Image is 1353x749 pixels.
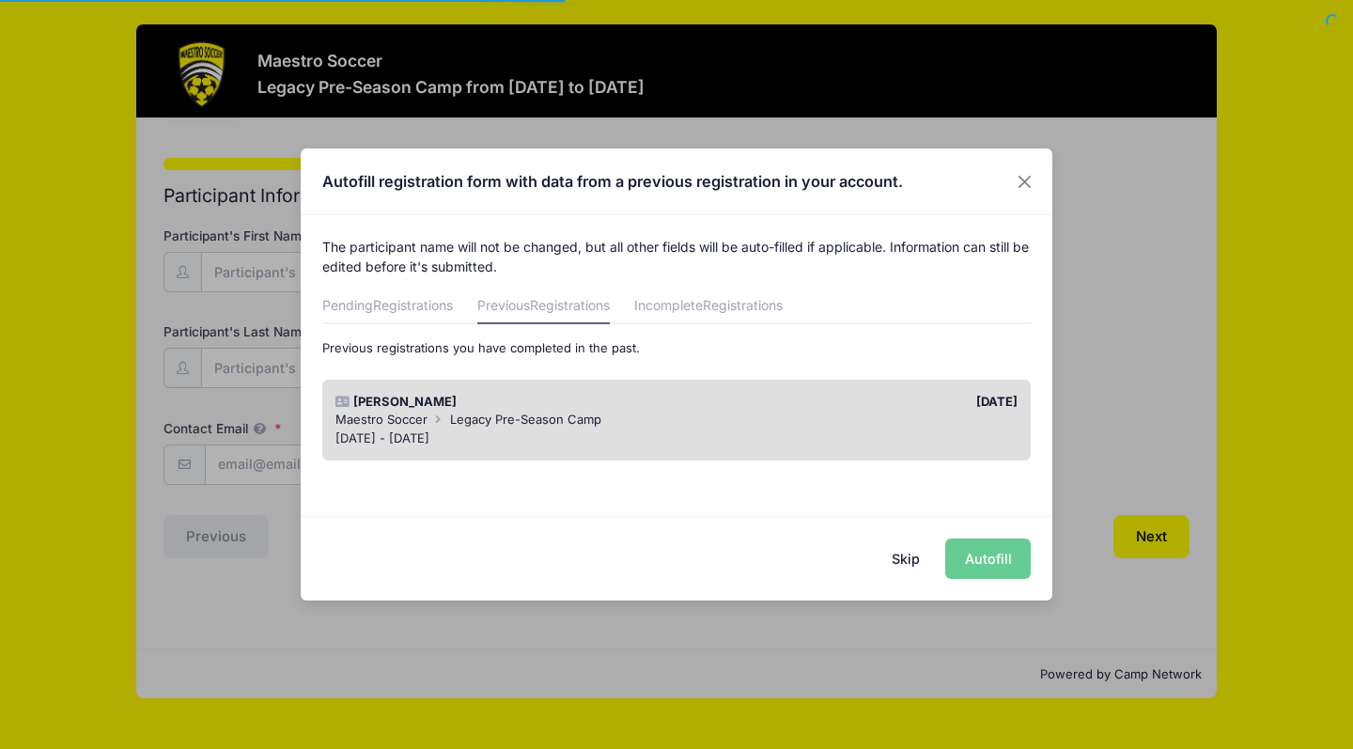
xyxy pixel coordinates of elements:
[450,412,601,427] span: Legacy Pre-Season Camp
[477,290,610,324] a: Previous
[634,290,783,324] a: Incomplete
[873,538,940,579] button: Skip
[373,297,453,313] span: Registrations
[1008,164,1042,198] button: Close
[322,339,1032,358] p: Previous registrations you have completed in the past.
[530,297,610,313] span: Registrations
[335,429,1019,448] div: [DATE] - [DATE]
[322,290,453,324] a: Pending
[676,393,1027,412] div: [DATE]
[335,412,428,427] span: Maestro Soccer
[326,393,676,412] div: [PERSON_NAME]
[322,170,903,193] h4: Autofill registration form with data from a previous registration in your account.
[703,297,783,313] span: Registrations
[322,237,1032,276] p: The participant name will not be changed, but all other fields will be auto-filled if applicable....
